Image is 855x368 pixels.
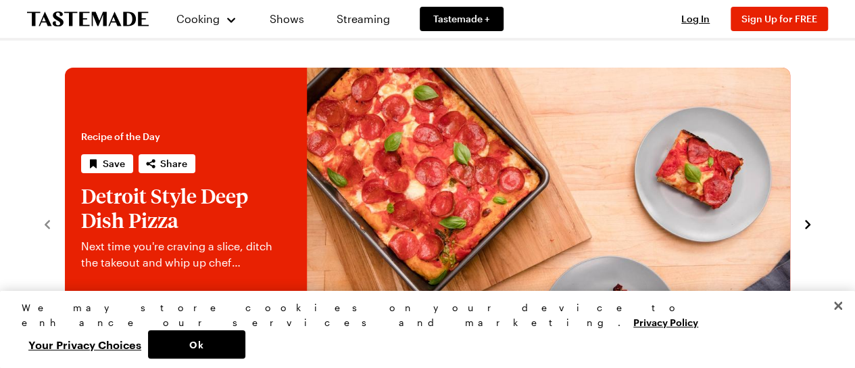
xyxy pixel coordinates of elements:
button: Log In [668,12,723,26]
span: Share [160,157,187,170]
span: Cooking [176,12,220,25]
span: Log In [681,13,710,24]
div: Privacy [22,300,822,359]
span: Sign Up for FREE [741,13,817,24]
a: More information about your privacy, opens in a new tab [633,315,698,328]
button: Ok [148,330,245,359]
a: Tastemade + [420,7,504,31]
button: Your Privacy Choices [22,330,148,359]
a: To Tastemade Home Page [27,11,149,27]
span: Save [103,157,125,170]
button: Close [823,291,853,321]
button: navigate to previous item [41,215,54,231]
button: navigate to next item [801,215,814,231]
button: Cooking [176,3,237,35]
button: Save recipe [81,154,133,173]
button: Share [139,154,195,173]
button: Sign Up for FREE [731,7,828,31]
div: We may store cookies on your device to enhance our services and marketing. [22,300,822,330]
span: Tastemade + [433,12,490,26]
